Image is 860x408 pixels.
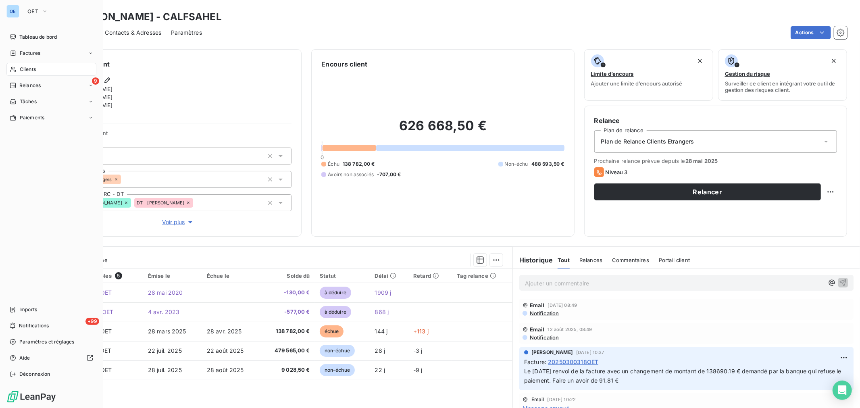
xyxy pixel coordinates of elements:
span: 4 avr. 2023 [148,308,180,315]
span: 28 mai 2025 [685,158,718,164]
span: 9 [92,77,99,85]
span: 138 782,00 € [343,160,375,168]
span: Déconnexion [19,371,50,378]
span: [DATE] 10:37 [576,350,604,355]
span: Relances [19,82,41,89]
span: non-échue [320,345,355,357]
span: Email [531,397,544,402]
div: OE [6,5,19,18]
span: 488 593,50 € [531,160,564,168]
div: Statut [320,273,365,279]
span: Relances [579,257,602,263]
span: Échu [328,160,339,168]
span: [PERSON_NAME] [531,349,573,356]
span: Tout [558,257,570,263]
div: Tag relance [457,273,508,279]
span: Niveau 3 [606,169,628,175]
span: Limite d’encours [591,71,634,77]
button: Gestion du risqueSurveiller ce client en intégrant votre outil de gestion des risques client. [718,49,847,101]
button: Limite d’encoursAjouter une limite d’encours autorisé [584,49,713,101]
a: Paramètres et réglages [6,335,96,348]
a: Tâches [6,95,96,108]
h6: Informations client [49,59,292,69]
div: Émise le [148,273,197,279]
span: 0 [321,154,324,160]
h6: Historique [513,255,553,265]
span: Clients [20,66,36,73]
span: +99 [85,318,99,325]
span: -707,00 € [377,171,401,178]
span: -577,00 € [264,308,310,316]
span: Paramètres et réglages [19,338,74,346]
span: -130,00 € [264,289,310,297]
h3: [PERSON_NAME] - CALFSAHEL [71,10,222,24]
span: 22 juil. 2025 [148,347,182,354]
span: 20250300318OET [548,358,598,366]
span: Commentaires [612,257,649,263]
span: Facture : [524,358,546,366]
button: Relancer [594,183,821,200]
span: 9 028,50 € [264,366,310,374]
h2: 626 668,50 € [321,118,564,142]
span: 28 mai 2020 [148,289,183,296]
span: 868 j [375,308,389,315]
span: Non-échu [505,160,528,168]
span: DT - [PERSON_NAME] [137,200,185,205]
span: Tableau de bord [19,33,57,41]
span: Notification [529,334,559,341]
span: 22 août 2025 [207,347,244,354]
div: Échue le [207,273,254,279]
span: [DATE] 08:49 [548,303,577,308]
input: Ajouter une valeur [193,199,200,206]
span: 28 avr. 2025 [207,328,242,335]
h6: Relance [594,116,837,125]
span: 144 j [375,328,388,335]
span: Gestion du risque [725,71,770,77]
span: Imports [19,306,37,313]
a: Imports [6,303,96,316]
span: 5 [115,272,122,279]
a: Clients [6,63,96,76]
span: [DATE] 10:22 [548,397,576,402]
span: Paramètres [171,29,202,37]
h6: Encours client [321,59,367,69]
span: Plan de Relance Clients Etrangers [601,137,694,146]
button: Actions [791,26,831,39]
span: Voir plus [162,218,194,226]
a: Factures [6,47,96,60]
span: 479 565,00 € [264,347,310,355]
span: Contacts & Adresses [105,29,161,37]
span: 12 août 2025, 08:49 [548,327,592,332]
span: Le [DATE] renvoi de la facture avec un changement de montant de 138690.19 € demandé par la banque... [524,368,843,384]
img: Logo LeanPay [6,390,56,403]
span: Email [530,326,545,333]
span: Tâches [20,98,37,105]
span: Email [530,302,545,308]
div: Retard [413,273,447,279]
span: 22 j [375,366,385,373]
div: Délai [375,273,404,279]
div: Solde dû [264,273,310,279]
span: Paiements [20,114,44,121]
a: Aide [6,352,96,364]
span: Propriétés Client [65,130,292,141]
span: à déduire [320,287,351,299]
span: Notifications [19,322,49,329]
span: Prochaine relance prévue depuis le [594,158,837,164]
span: +113 j [413,328,429,335]
span: 28 mars 2025 [148,328,186,335]
span: Aide [19,354,30,362]
span: 28 j [375,347,385,354]
span: non-échue [320,364,355,376]
span: OET [27,8,38,15]
button: Voir plus [65,218,292,227]
span: 138 782,00 € [264,327,310,335]
span: à déduire [320,306,351,318]
span: 28 juil. 2025 [148,366,182,373]
span: -9 j [413,366,423,373]
div: Open Intercom Messenger [833,381,852,400]
a: Paiements [6,111,96,124]
span: 28 août 2025 [207,366,244,373]
span: Avoirs non associés [328,171,374,178]
span: 1909 j [375,289,391,296]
